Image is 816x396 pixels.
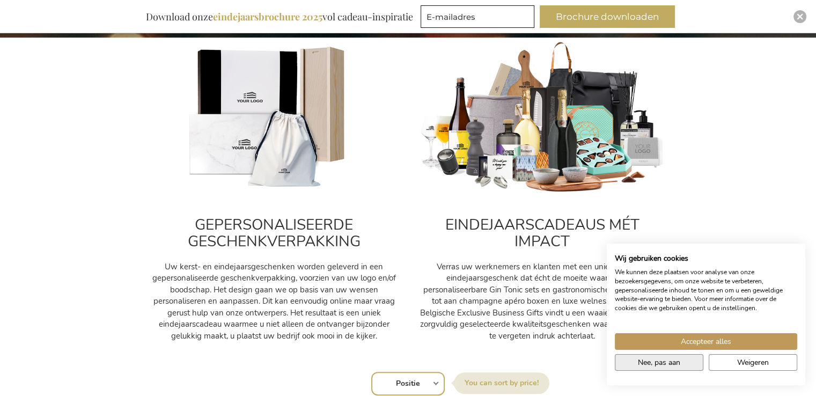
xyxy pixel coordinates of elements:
span: Nee, pas aan [638,357,680,368]
input: E-mailadres [421,5,534,28]
span: Weigeren [737,357,769,368]
span: Accepteer alles [681,336,731,347]
button: Alle cookies weigeren [709,354,797,371]
b: eindejaarsbrochure 2025 [213,10,322,23]
label: Sorteer op [454,372,549,394]
button: Pas cookie voorkeuren aan [615,354,703,371]
div: Close [793,10,806,23]
div: Download onze vol cadeau-inspiratie [141,5,418,28]
p: Verras uw werknemers en klanten met een uniek kerst- en eindejaarsgeschenk dat écht de moeite waa... [419,261,666,342]
h2: GEPERSONALISEERDE GESCHENKVERPAKKING [151,217,398,250]
img: Close [797,13,803,20]
p: Uw kerst- en eindejaarsgeschenken worden geleverd in een gepersonaliseerde geschenkverpakking, vo... [151,261,398,342]
form: marketing offers and promotions [421,5,538,31]
button: Accepteer alle cookies [615,333,797,350]
h2: EINDEJAARSCADEAUS MÉT IMPACT [419,217,666,250]
h2: Wij gebruiken cookies [615,254,797,263]
img: Personalised_gifts [151,41,398,195]
p: We kunnen deze plaatsen voor analyse van onze bezoekersgegevens, om onze website te verbeteren, g... [615,268,797,313]
button: Brochure downloaden [540,5,675,28]
img: cadeau_personeel_medewerkers-kerst_1 [419,41,666,195]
